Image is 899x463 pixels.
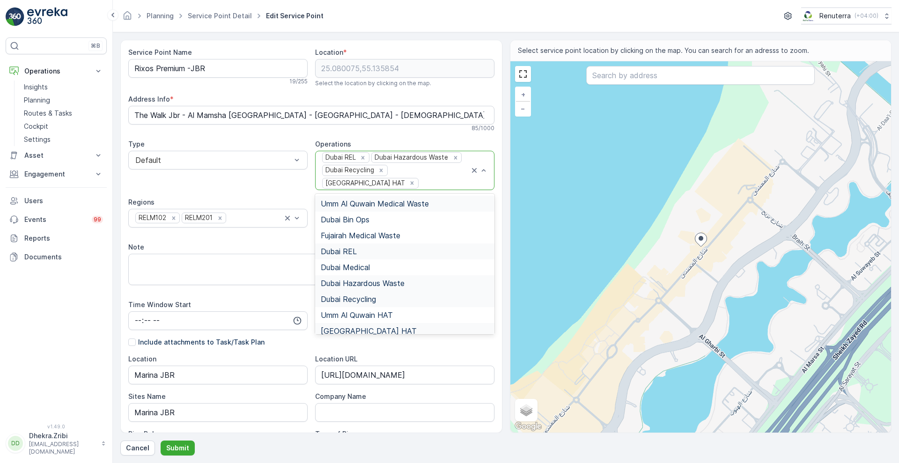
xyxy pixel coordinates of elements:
label: Time Window Start [128,301,191,309]
button: Engagement [6,165,107,184]
div: Remove Dubai Hazardous Waste [450,154,461,162]
label: Regions [128,198,155,206]
p: Settings [24,135,51,144]
p: Insights [24,82,48,92]
p: Events [24,215,86,224]
p: Submit [166,443,189,453]
span: Dubai Recycling [321,295,376,303]
span: Dubai Hazardous Waste [321,279,405,287]
a: Documents [6,248,107,266]
a: Cockpit [20,120,107,133]
label: Sites Name [128,392,166,400]
a: Zoom Out [516,102,530,116]
span: Dubai Bin Ops [321,215,369,224]
div: Remove Dubai REL [358,154,368,162]
a: Homepage [122,14,133,22]
a: Insights [20,81,107,94]
p: Renuterra [819,11,851,21]
span: Umm Al Quwain Medical Waste [321,199,429,208]
a: Layers [516,400,537,420]
p: ( +04:00 ) [855,12,878,20]
div: RELM102 [136,213,168,223]
img: logo [6,7,24,26]
p: 19 / 255 [289,78,308,85]
a: Open this area in Google Maps (opens a new window) [513,420,544,433]
label: Bins Belong [128,430,166,438]
p: Include attachments to Task/Task Plan [138,338,265,347]
div: RELM201 [182,213,214,223]
a: Zoom In [516,88,530,102]
button: Renuterra(+04:00) [801,7,892,24]
a: Events99 [6,210,107,229]
p: ⌘B [91,42,100,50]
span: Edit Service Point [264,11,325,21]
button: Operations [6,62,107,81]
span: Select the location by clicking on the map. [315,80,431,87]
p: Engagement [24,169,88,179]
p: Cockpit [24,122,48,131]
div: [GEOGRAPHIC_DATA] HAT [323,178,406,188]
img: Google [513,420,544,433]
p: 85 / 1000 [472,125,494,132]
label: Note [128,243,144,251]
div: Remove RELM102 [169,214,179,222]
p: Routes & Tasks [24,109,72,118]
input: Search by address [586,66,815,85]
label: Operations [315,140,351,148]
p: 99 [94,216,101,223]
a: Planning [147,12,174,20]
span: [GEOGRAPHIC_DATA] HAT [321,327,417,335]
a: Routes & Tasks [20,107,107,120]
a: Settings [20,133,107,146]
span: Fujairah Medical Waste [321,231,400,240]
span: Dubai REL [321,247,357,256]
p: Dhekra.Zribi [29,431,96,441]
button: Asset [6,146,107,165]
span: + [521,90,525,98]
button: Submit [161,441,195,456]
a: Reports [6,229,107,248]
img: Screenshot_2024-07-26_at_13.33.01.png [801,11,816,21]
label: Location [315,48,343,56]
label: Type [128,140,145,148]
p: Users [24,196,103,206]
p: Documents [24,252,103,262]
div: DD [8,436,23,451]
button: Cancel [120,441,155,456]
a: Service Point Detail [188,12,252,20]
div: Dubai REL [323,153,357,162]
div: Remove RELM201 [215,214,225,222]
label: Address Info [128,95,170,103]
p: Cancel [126,443,149,453]
label: Service Point Name [128,48,192,56]
span: Select service point location by clicking on the map. You can search for an adresss to zoom. [518,46,809,55]
p: [EMAIL_ADDRESS][DOMAIN_NAME] [29,441,96,456]
a: Users [6,191,107,210]
button: DDDhekra.Zribi[EMAIL_ADDRESS][DOMAIN_NAME] [6,431,107,456]
p: Asset [24,151,88,160]
label: Type of Bins [315,430,356,438]
p: Reports [24,234,103,243]
div: Dubai Hazardous Waste [372,153,449,162]
a: View Fullscreen [516,67,530,81]
label: Location URL [315,355,358,363]
label: Company Name [315,392,366,400]
a: Planning [20,94,107,107]
label: Location [128,355,156,363]
p: Planning [24,96,50,105]
span: v 1.49.0 [6,424,107,429]
div: Remove Dubai Recycling [376,166,386,175]
p: Operations [24,66,88,76]
div: Remove Dubai HAT [407,179,417,187]
span: Dubai Medical [321,263,370,272]
span: − [521,104,525,112]
span: Umm Al Quwain HAT [321,311,393,319]
div: Dubai Recycling [323,165,376,175]
img: logo_light-DOdMpM7g.png [27,7,67,26]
